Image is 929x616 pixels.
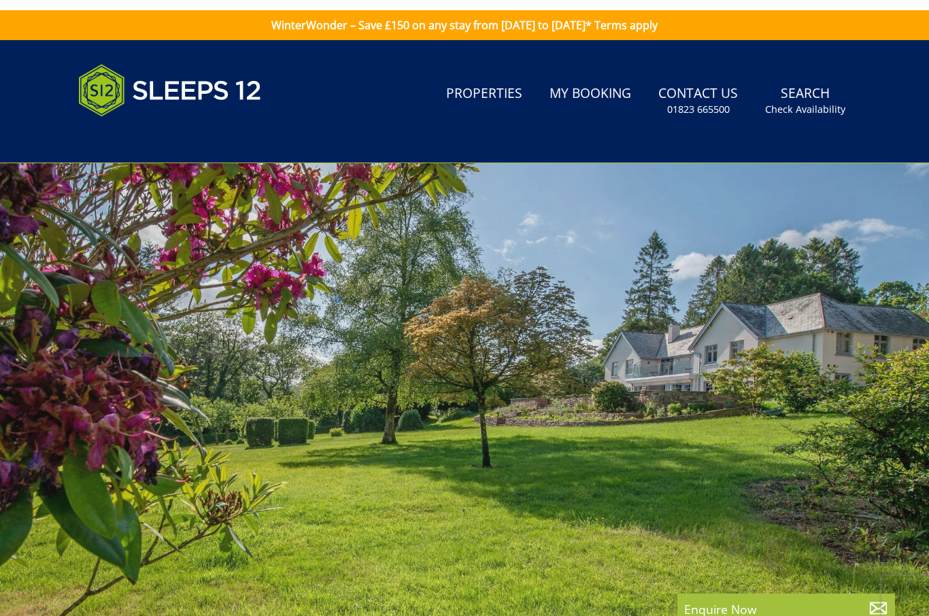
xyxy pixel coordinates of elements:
small: Check Availability [765,92,845,106]
a: My Booking [544,69,637,99]
iframe: Customer reviews powered by Trustpilot [71,122,214,134]
img: Sleeps 12 [78,46,262,114]
a: SearchCheck Availability [760,69,851,113]
small: 01823 665500 [667,92,730,106]
a: Properties [441,69,528,99]
a: Contact Us01823 665500 [653,69,743,113]
p: Enquire Now [684,590,888,608]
